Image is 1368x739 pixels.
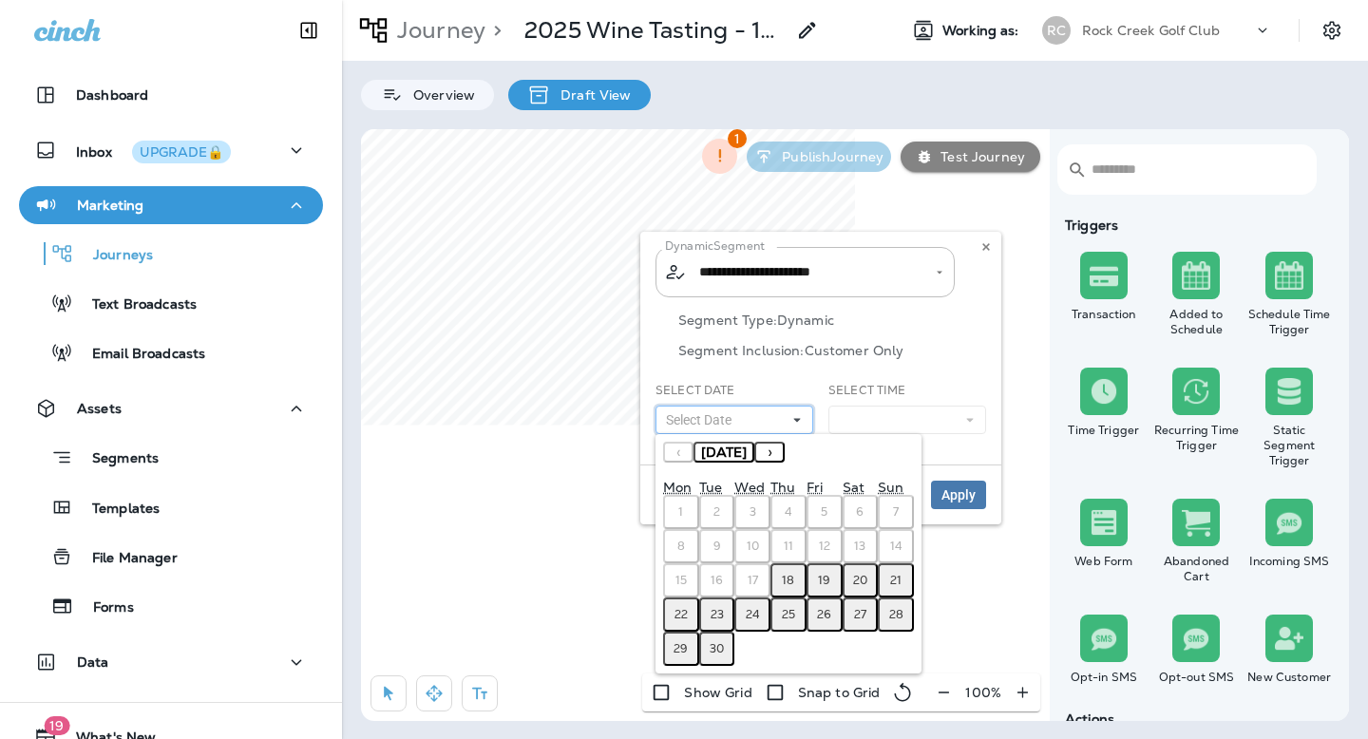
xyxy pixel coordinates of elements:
[746,607,760,622] abbr: September 24, 2025
[701,444,747,461] span: [DATE]
[19,76,323,114] button: Dashboard
[19,131,323,169] button: InboxUPGRADE🔒
[1082,23,1220,38] p: Rock Creek Golf Club
[770,479,795,496] abbr: Thursday
[1246,670,1332,685] div: New Customer
[734,479,764,496] abbr: Wednesday
[389,16,485,45] p: Journey
[1042,16,1071,45] div: RC
[1057,711,1336,727] div: Actions
[655,406,813,434] button: Select Date
[282,11,335,49] button: Collapse Sidebar
[901,142,1040,172] button: Test Journey
[1061,670,1147,685] div: Opt-in SMS
[747,539,759,554] abbr: September 10, 2025
[1154,423,1240,453] div: Recurring Time Trigger
[748,573,758,588] abbr: September 17, 2025
[663,632,699,666] button: September 29, 2025
[854,539,865,554] abbr: September 13, 2025
[1154,307,1240,337] div: Added to Schedule
[666,412,739,428] span: Select Date
[931,264,948,281] button: Open
[713,539,721,554] abbr: September 9, 2025
[663,563,699,597] button: September 15, 2025
[524,16,785,45] p: 2025 Wine Tasting - 10/15
[819,539,830,554] abbr: September 12, 2025
[699,479,722,496] abbr: Tuesday
[1154,670,1240,685] div: Opt-out SMS
[878,479,903,496] abbr: Sunday
[754,442,785,463] button: ›
[856,504,864,520] abbr: September 6, 2025
[843,495,879,529] button: September 6, 2025
[699,597,735,632] button: September 23, 2025
[853,573,867,588] abbr: September 20, 2025
[1246,307,1332,337] div: Schedule Time Trigger
[19,234,323,274] button: Journeys
[19,586,323,626] button: Forms
[1057,218,1336,233] div: Triggers
[889,607,903,622] abbr: September 28, 2025
[828,383,906,398] label: Select Time
[1315,13,1349,47] button: Settings
[817,607,831,622] abbr: September 26, 2025
[73,450,159,469] p: Segments
[785,504,792,520] abbr: September 4, 2025
[699,563,735,597] button: September 16, 2025
[843,597,879,632] button: September 27, 2025
[878,597,914,632] button: September 28, 2025
[699,632,735,666] button: September 30, 2025
[1061,554,1147,569] div: Web Form
[965,685,1001,700] p: 100 %
[878,495,914,529] button: September 7, 2025
[44,716,69,735] span: 19
[893,504,899,520] abbr: September 7, 2025
[19,389,323,427] button: Assets
[699,495,735,529] button: September 2, 2025
[73,501,160,519] p: Templates
[77,654,109,670] p: Data
[890,573,902,588] abbr: September 21, 2025
[19,332,323,372] button: Email Broadcasts
[19,437,323,478] button: Segments
[663,495,699,529] button: September 1, 2025
[1246,423,1332,468] div: Static Segment Trigger
[843,563,879,597] button: September 20, 2025
[663,479,692,496] abbr: Monday
[750,504,756,520] abbr: September 3, 2025
[77,198,143,213] p: Marketing
[678,343,986,358] p: Segment Inclusion: Customer Only
[19,487,323,527] button: Templates
[782,607,795,622] abbr: September 25, 2025
[551,87,631,103] p: Draft View
[663,442,693,463] button: ‹
[770,495,807,529] button: September 4, 2025
[728,129,747,148] span: 1
[74,599,134,617] p: Forms
[818,573,830,588] abbr: September 19, 2025
[807,597,843,632] button: September 26, 2025
[19,186,323,224] button: Marketing
[890,539,902,554] abbr: September 14, 2025
[19,643,323,681] button: Data
[843,479,864,496] abbr: Saturday
[821,504,827,520] abbr: September 5, 2025
[678,313,986,328] p: Segment Type: Dynamic
[1061,307,1147,322] div: Transaction
[807,479,823,496] abbr: Friday
[878,529,914,563] button: September 14, 2025
[140,145,223,159] div: UPGRADE🔒
[711,607,724,622] abbr: September 23, 2025
[74,247,153,265] p: Journeys
[1246,554,1332,569] div: Incoming SMS
[798,685,881,700] p: Snap to Grid
[734,563,770,597] button: September 17, 2025
[843,529,879,563] button: September 13, 2025
[674,641,688,656] abbr: September 29, 2025
[807,495,843,529] button: September 5, 2025
[684,685,751,700] p: Show Grid
[675,573,687,588] abbr: September 15, 2025
[655,383,735,398] label: Select Date
[933,149,1025,164] p: Test Journey
[713,504,720,520] abbr: September 2, 2025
